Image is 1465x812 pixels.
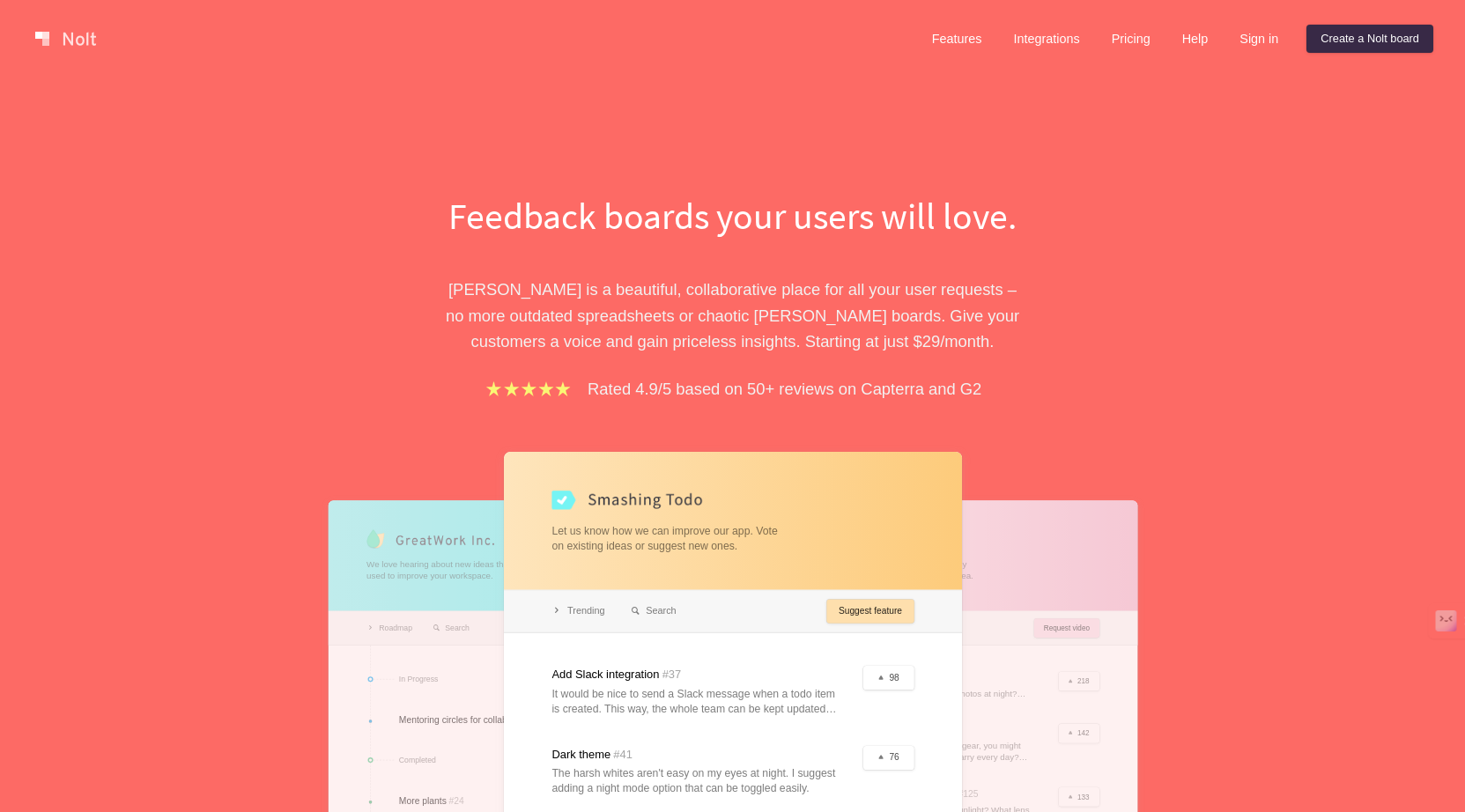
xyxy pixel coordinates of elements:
[999,25,1093,53] a: Integrations
[1098,25,1165,53] a: Pricing
[1225,25,1292,53] a: Sign in
[1168,25,1223,53] a: Help
[429,277,1037,354] p: [PERSON_NAME] is a beautiful, collaborative place for all your user requests – no more outdated s...
[484,379,573,399] img: stars.b067e34983.png
[588,376,981,402] p: Rated 4.9/5 based on 50+ reviews on Capterra and G2
[918,25,996,53] a: Features
[1306,25,1433,53] a: Create a Nolt board
[429,190,1037,241] h1: Feedback boards your users will love.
